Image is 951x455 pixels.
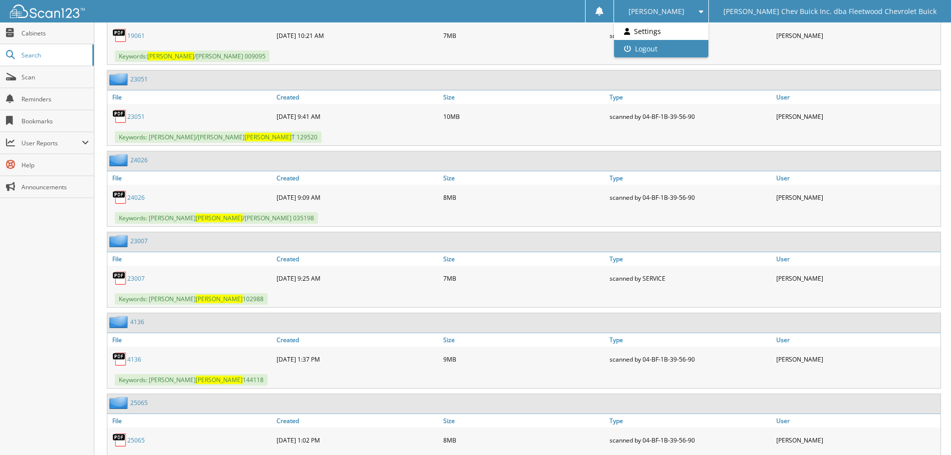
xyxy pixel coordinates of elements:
[127,274,145,283] a: 23007
[127,112,145,121] a: 23051
[127,436,145,445] a: 25065
[774,171,941,185] a: User
[774,25,941,45] div: [PERSON_NAME]
[130,75,148,83] a: 23051
[21,183,89,191] span: Announcements
[441,349,608,369] div: 9MB
[147,52,194,60] span: [PERSON_NAME]
[441,430,608,450] div: 8MB
[441,252,608,266] a: Size
[130,156,148,164] a: 24026
[109,235,130,247] img: folder2.png
[112,271,127,286] img: PDF.png
[607,187,774,207] div: scanned by 04-BF-1B-39-56-90
[115,212,318,224] span: Keywords: [PERSON_NAME] /[PERSON_NAME] 035198
[774,106,941,126] div: [PERSON_NAME]
[774,187,941,207] div: [PERSON_NAME]
[109,73,130,85] img: folder2.png
[107,333,274,347] a: File
[196,376,243,384] span: [PERSON_NAME]
[274,171,441,185] a: Created
[130,399,148,407] a: 25065
[441,90,608,104] a: Size
[21,51,87,59] span: Search
[441,187,608,207] div: 8MB
[629,8,684,14] span: [PERSON_NAME]
[274,187,441,207] div: [DATE] 9:09 AM
[774,333,941,347] a: User
[607,333,774,347] a: Type
[107,90,274,104] a: File
[21,117,89,125] span: Bookmarks
[112,109,127,124] img: PDF.png
[127,193,145,202] a: 24026
[607,430,774,450] div: scanned by 04-BF-1B-39-56-90
[245,133,292,141] span: [PERSON_NAME]
[441,414,608,428] a: Size
[127,355,141,364] a: 4136
[21,139,82,147] span: User Reports
[21,73,89,81] span: Scan
[441,171,608,185] a: Size
[107,171,274,185] a: File
[107,414,274,428] a: File
[723,8,937,14] span: [PERSON_NAME] Chev Buick Inc. dba Fleetwood Chevrolet Buick
[774,349,941,369] div: [PERSON_NAME]
[607,90,774,104] a: Type
[109,316,130,328] img: folder2.png
[21,29,89,37] span: Cabinets
[774,90,941,104] a: User
[607,171,774,185] a: Type
[607,268,774,288] div: scanned by SERVICE
[441,268,608,288] div: 7MB
[901,407,951,455] iframe: Chat Widget
[112,433,127,448] img: PDF.png
[607,414,774,428] a: Type
[607,106,774,126] div: scanned by 04-BF-1B-39-56-90
[112,28,127,43] img: PDF.png
[130,237,148,245] a: 23007
[196,214,243,222] span: [PERSON_NAME]
[614,22,708,40] a: Settings
[115,131,321,143] span: Keywords: [PERSON_NAME]/[PERSON_NAME] T 129520
[274,252,441,266] a: Created
[607,25,774,45] div: scanned by OFFICE01
[274,268,441,288] div: [DATE] 9:25 AM
[115,293,268,305] span: Keywords: [PERSON_NAME] 102988
[274,25,441,45] div: [DATE] 10:21 AM
[774,430,941,450] div: [PERSON_NAME]
[614,40,708,57] a: Logout
[21,161,89,169] span: Help
[112,352,127,367] img: PDF.png
[774,252,941,266] a: User
[109,154,130,166] img: folder2.png
[21,95,89,103] span: Reminders
[274,90,441,104] a: Created
[112,190,127,205] img: PDF.png
[441,106,608,126] div: 10MB
[115,374,268,386] span: Keywords: [PERSON_NAME] 144118
[127,31,145,40] a: 19061
[196,295,243,303] span: [PERSON_NAME]
[115,50,270,62] span: Keywords: /[PERSON_NAME] 009095
[274,333,441,347] a: Created
[274,430,441,450] div: [DATE] 1:02 PM
[274,106,441,126] div: [DATE] 9:41 AM
[130,318,144,326] a: 4136
[109,397,130,409] img: folder2.png
[274,349,441,369] div: [DATE] 1:37 PM
[10,4,85,18] img: scan123-logo-white.svg
[274,414,441,428] a: Created
[774,268,941,288] div: [PERSON_NAME]
[607,349,774,369] div: scanned by 04-BF-1B-39-56-90
[441,333,608,347] a: Size
[607,252,774,266] a: Type
[774,414,941,428] a: User
[441,25,608,45] div: 7MB
[107,252,274,266] a: File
